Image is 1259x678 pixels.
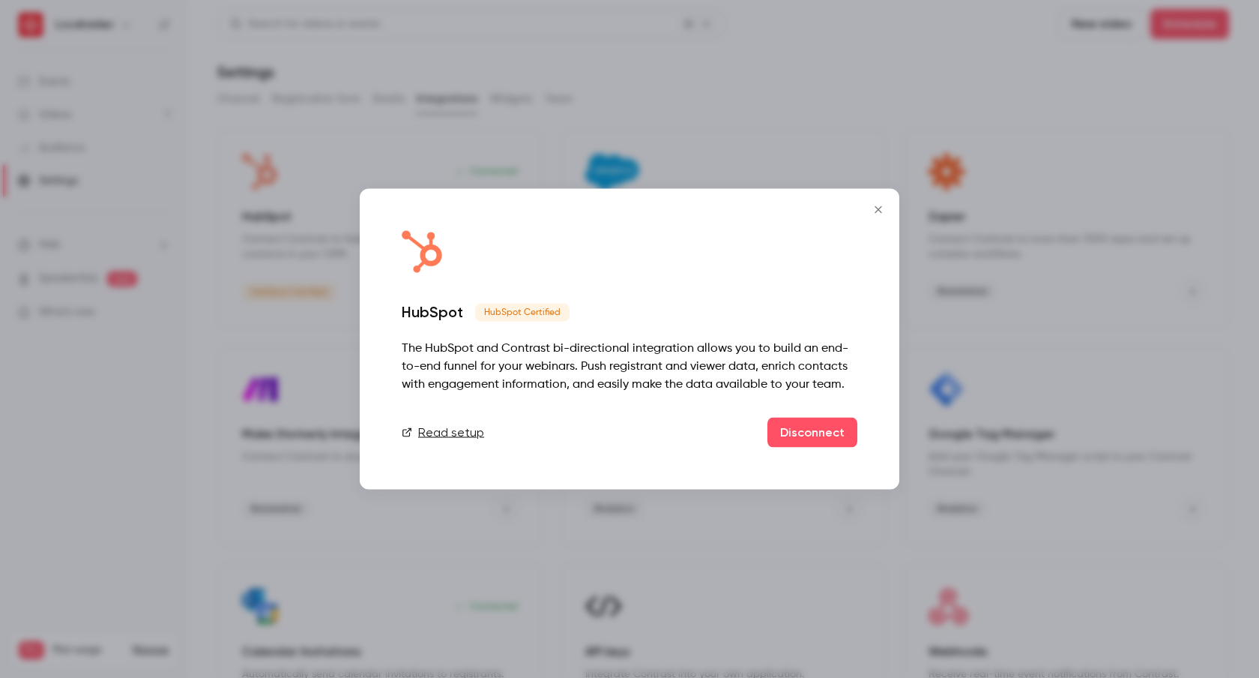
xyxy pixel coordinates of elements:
button: Disconnect [767,418,857,448]
a: Read setup [402,424,484,442]
div: HubSpot [402,303,463,321]
button: Close [863,195,893,225]
div: The HubSpot and Contrast bi-directional integration allows you to build an end-to-end funnel for ... [402,340,857,394]
span: HubSpot Certified [475,304,570,322]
